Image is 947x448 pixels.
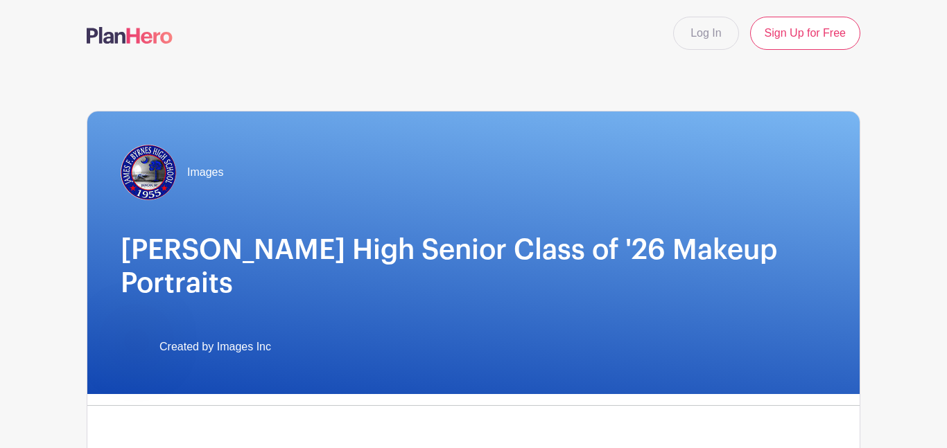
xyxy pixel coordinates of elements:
img: Byrnes.jpg [121,145,176,200]
a: Log In [673,17,738,50]
img: logo-507f7623f17ff9eddc593b1ce0a138ce2505c220e1c5a4e2b4648c50719b7d32.svg [87,27,173,44]
span: Created by Images Inc [159,339,271,355]
span: Images [187,164,223,181]
h1: [PERSON_NAME] High Senior Class of '26 Makeup Portraits [121,233,826,300]
a: Sign Up for Free [750,17,860,50]
img: IMAGES%20logo%20transparenT%20PNG%20s.png [121,333,148,361]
